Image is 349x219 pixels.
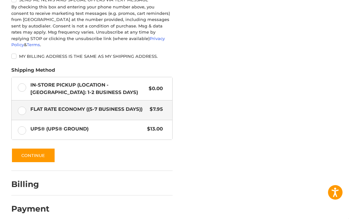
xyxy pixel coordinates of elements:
[27,42,40,47] a: Terms
[11,148,55,163] button: Continue
[144,125,163,133] span: $13.00
[11,179,49,189] h2: Billing
[11,36,165,47] a: Privacy Policy
[11,54,173,59] label: My billing address is the same as my shipping address.
[145,85,163,92] span: $0.00
[11,204,49,214] h2: Payment
[146,106,163,113] span: $7.95
[11,4,173,48] div: By checking this box and entering your phone number above, you consent to receive marketing text ...
[11,67,55,77] legend: Shipping Method
[30,125,144,133] span: UPS® (UPS® Ground)
[30,81,145,96] span: In-Store Pickup (Location - [GEOGRAPHIC_DATA]: 1-2 BUSINESS DAYS)
[30,106,146,113] span: Flat Rate Economy ((5-7 Business Days))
